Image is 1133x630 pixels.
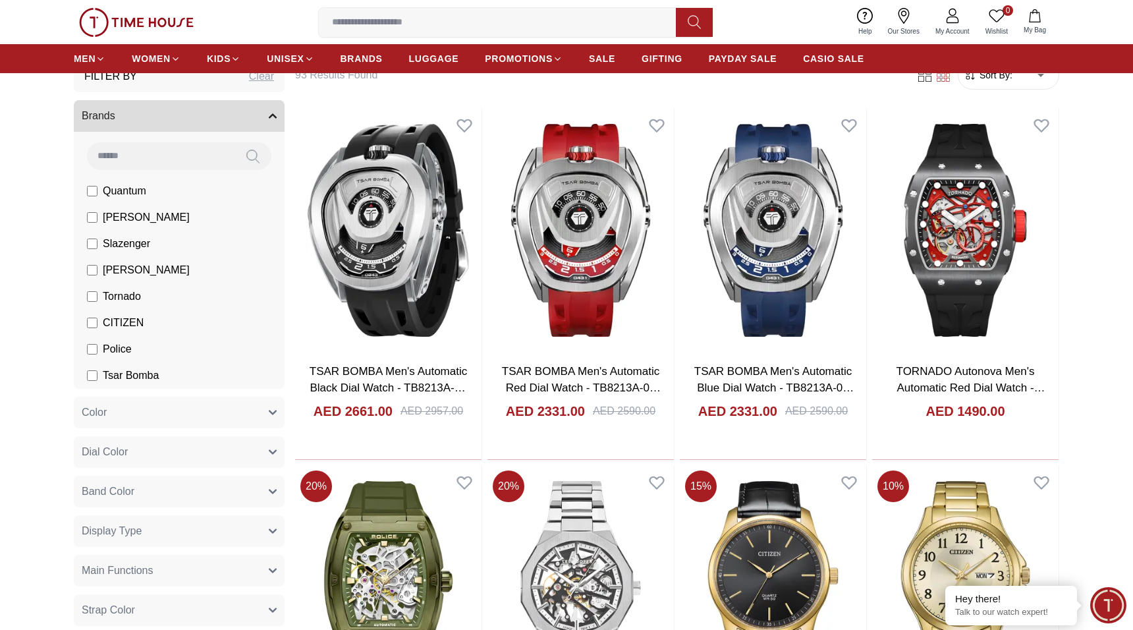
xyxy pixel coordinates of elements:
[850,5,880,39] a: Help
[87,239,97,249] input: Slazenger
[955,592,1067,606] div: Hey there!
[103,289,141,304] span: Tornado
[698,402,777,420] h4: AED 2331.00
[877,471,909,502] span: 10 %
[82,108,115,124] span: Brands
[485,52,553,65] span: PROMOTIONS
[964,69,1012,82] button: Sort By:
[709,47,777,71] a: PAYDAY SALE
[74,555,285,587] button: Main Functions
[980,26,1013,36] span: Wishlist
[207,52,231,65] span: KIDS
[485,47,563,71] a: PROMOTIONS
[872,108,1059,353] img: TORNADO Autonova Men's Automatic Red Dial Watch - T24302-XSBB
[87,318,97,328] input: CITIZEN
[132,47,180,71] a: WOMEN
[493,471,524,502] span: 20 %
[82,405,107,420] span: Color
[853,26,877,36] span: Help
[694,365,854,411] a: TSAR BOMBA Men's Automatic Blue Dial Watch - TB8213A-03 SET
[103,262,190,278] span: [PERSON_NAME]
[207,47,240,71] a: KIDS
[589,52,615,65] span: SALE
[1016,7,1054,38] button: My Bag
[926,402,1005,420] h4: AED 1490.00
[249,69,274,84] div: Clear
[685,471,717,502] span: 15 %
[74,594,285,626] button: Strap Color
[74,515,285,547] button: Display Type
[74,47,105,71] a: MEN
[930,26,975,36] span: My Account
[103,341,132,357] span: Police
[74,436,285,468] button: Dial Color
[295,108,482,353] img: TSAR BOMBA Men's Automatic Black Dial Watch - TB8213A-06 SET
[593,403,655,419] div: AED 2590.00
[709,52,777,65] span: PAYDAY SALE
[680,108,866,353] img: TSAR BOMBA Men's Automatic Blue Dial Watch - TB8213A-03 SET
[300,471,332,502] span: 20 %
[642,47,682,71] a: GIFTING
[84,69,137,84] h3: Filter By
[506,402,585,420] h4: AED 2331.00
[401,403,463,419] div: AED 2957.00
[82,563,153,579] span: Main Functions
[977,69,1012,82] span: Sort By:
[267,47,314,71] a: UNISEX
[87,265,97,275] input: [PERSON_NAME]
[87,344,97,355] input: Police
[955,607,1067,618] p: Talk to our watch expert!
[502,365,661,411] a: TSAR BOMBA Men's Automatic Red Dial Watch - TB8213A-04 SET
[74,100,285,132] button: Brands
[82,523,142,539] span: Display Type
[132,52,171,65] span: WOMEN
[314,402,393,420] h4: AED 2661.00
[103,236,150,252] span: Slazenger
[310,365,467,411] a: TSAR BOMBA Men's Automatic Black Dial Watch - TB8213A-06 SET
[785,403,848,419] div: AED 2590.00
[103,210,190,225] span: [PERSON_NAME]
[87,212,97,223] input: [PERSON_NAME]
[803,52,864,65] span: CASIO SALE
[103,368,159,384] span: Tsar Bomba
[103,315,144,331] span: CITIZEN
[897,365,1045,411] a: TORNADO Autonova Men's Automatic Red Dial Watch - T24302-XSBB
[87,186,97,196] input: Quantum
[1003,5,1013,16] span: 0
[978,5,1016,39] a: 0Wishlist
[1090,587,1126,623] div: Chat Widget
[79,8,194,37] img: ...
[267,52,304,65] span: UNISEX
[409,47,459,71] a: LUGGAGE
[880,5,927,39] a: Our Stores
[341,52,383,65] span: BRANDS
[74,397,285,428] button: Color
[82,444,128,460] span: Dial Color
[1018,25,1051,35] span: My Bag
[103,183,146,199] span: Quantum
[341,47,383,71] a: BRANDS
[87,370,97,381] input: Tsar Bomba
[487,108,674,353] img: TSAR BOMBA Men's Automatic Red Dial Watch - TB8213A-04 SET
[803,47,864,71] a: CASIO SALE
[589,47,615,71] a: SALE
[409,52,459,65] span: LUGGAGE
[74,476,285,507] button: Band Color
[295,67,900,83] h6: 93 Results Found
[82,602,135,618] span: Strap Color
[642,52,682,65] span: GIFTING
[883,26,925,36] span: Our Stores
[82,484,134,500] span: Band Color
[74,52,96,65] span: MEN
[87,291,97,302] input: Tornado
